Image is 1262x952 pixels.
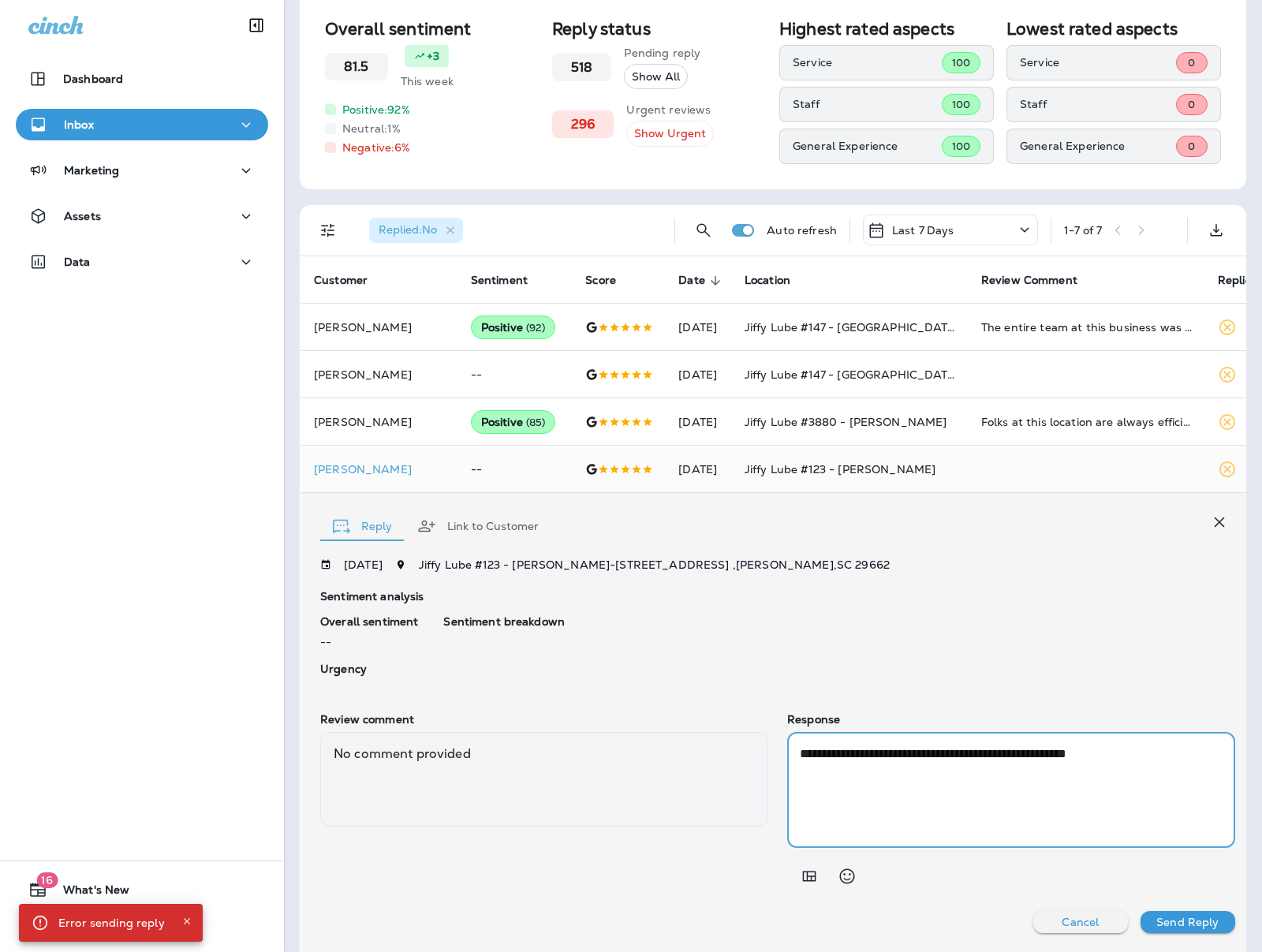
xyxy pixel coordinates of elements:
p: Negative: 6 % [342,140,411,155]
h2: Highest rated aspects [779,19,994,39]
span: Customer [314,274,368,287]
span: Location [745,274,811,288]
button: Link to Customer [405,498,551,554]
p: Pending reply [624,45,700,61]
td: [DATE] [666,446,732,493]
button: Data [16,246,268,278]
div: Replied:No [369,218,463,243]
button: Cancel [1033,911,1128,933]
p: [DATE] [344,558,383,571]
div: Positive [471,410,556,434]
p: [PERSON_NAME] [314,416,446,428]
p: Staff [793,98,942,110]
p: Neutral: 1 % [342,121,401,136]
div: The entire team at this business was so kind and professional! From the initial phone call with J... [981,319,1193,335]
span: Review Comment [981,274,1077,287]
button: Export as CSV [1200,215,1232,246]
button: Filters [312,215,344,246]
button: Search Reviews [688,215,719,246]
button: Dashboard [16,63,268,95]
span: Score [585,274,616,287]
span: Location [745,274,790,287]
h3: 296 [571,117,595,132]
p: [PERSON_NAME] [314,368,446,381]
div: Positive [471,315,556,339]
span: Jiffy Lube #3880 - [PERSON_NAME] [745,415,946,429]
p: Staff [1020,98,1176,110]
p: Service [1020,56,1176,69]
span: 100 [952,140,970,153]
p: This week [401,73,454,89]
h2: Overall sentiment [325,19,540,39]
span: Date [678,274,726,288]
span: What's New [47,883,129,902]
p: Marketing [64,164,119,177]
span: Replied [1218,274,1259,287]
button: Assets [16,200,268,232]
h2: Reply status [552,19,767,39]
p: Response [787,713,1235,726]
p: Urgency [320,663,418,675]
span: ( 85 ) [526,416,546,429]
span: 0 [1188,140,1195,153]
td: [DATE] [666,351,732,398]
span: ( 92 ) [526,321,546,334]
span: 0 [1188,98,1195,111]
span: 100 [952,56,970,69]
button: 16What's New [16,874,268,905]
button: Add in a premade template [793,861,825,892]
button: Inbox [16,109,268,140]
td: [DATE] [666,398,732,446]
span: Score [585,274,637,288]
td: -- [458,446,573,493]
p: Assets [64,210,101,222]
p: General Experience [793,140,942,152]
h2: Lowest rated aspects [1006,19,1221,39]
p: [PERSON_NAME] [314,321,446,334]
p: Last 7 Days [892,224,954,237]
span: Jiffy Lube #147 - [GEOGRAPHIC_DATA] [745,320,960,334]
button: Collapse Sidebar [234,9,278,41]
button: Marketing [16,155,268,186]
p: Positive: 92 % [342,102,410,118]
td: [DATE] [666,304,732,351]
span: Jiffy Lube #123 - [PERSON_NAME] [745,462,935,476]
span: Jiffy Lube #123 - [PERSON_NAME] - [STREET_ADDRESS] , [PERSON_NAME] , SC 29662 [419,558,890,572]
span: Review Comment [981,274,1098,288]
span: 0 [1188,56,1195,69]
p: Auto refresh [767,224,837,237]
span: 100 [952,98,970,111]
button: Support [16,912,268,943]
h3: 81.5 [344,59,369,74]
p: Dashboard [63,73,123,85]
p: General Experience [1020,140,1176,152]
p: Overall sentiment [320,615,418,628]
div: 1 - 7 of 7 [1064,224,1102,237]
p: Data [64,256,91,268]
span: Sentiment [471,274,528,287]
button: Reply [320,498,405,554]
div: Folks at this location are always efficient and respectful. I truly appreciate that they review t... [981,414,1193,430]
p: Sentiment breakdown [443,615,1235,628]
td: -- [458,351,573,398]
span: Jiffy Lube #147 - [GEOGRAPHIC_DATA] [745,368,960,382]
p: Urgent reviews [626,102,714,118]
span: Date [678,274,705,287]
button: Select an emoji [831,861,863,892]
span: 16 [36,872,58,888]
p: +3 [427,48,439,64]
div: Error sending reply [58,909,165,937]
button: Close [177,912,196,931]
span: Replied : No [379,222,437,237]
div: -- [320,615,418,650]
span: Sentiment [471,274,548,288]
p: Service [793,56,942,69]
h3: 518 [571,60,592,75]
div: No comment provided [320,732,768,827]
p: Sentiment analysis [320,590,1235,603]
button: Show All [624,64,688,90]
p: [PERSON_NAME] [314,463,446,476]
p: Review comment [320,713,768,726]
button: Show Urgent [626,121,714,147]
p: Send Reply [1156,916,1219,928]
